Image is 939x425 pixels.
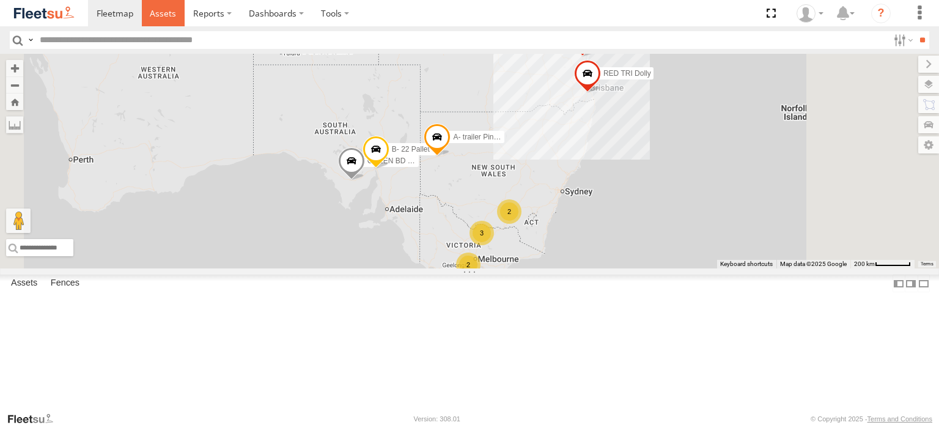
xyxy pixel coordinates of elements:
i: ? [871,4,891,23]
label: Search Query [26,31,35,49]
span: RED TRI Dolly [603,68,651,77]
a: Visit our Website [7,413,63,425]
a: Terms (opens in new tab) [921,262,933,267]
label: Dock Summary Table to the Right [905,275,917,292]
button: Zoom in [6,60,23,76]
button: Zoom out [6,76,23,94]
label: Dock Summary Table to the Left [893,275,905,292]
span: GREEN BD (A) [367,156,418,164]
label: Measure [6,116,23,133]
div: Version: 308.01 [414,415,460,423]
button: Drag Pegman onto the map to open Street View [6,209,31,233]
div: © Copyright 2025 - [811,415,932,423]
a: Terms and Conditions [867,415,932,423]
span: A- trailer Pins [PERSON_NAME] [453,133,559,141]
span: B- 22 Pallet RED [PERSON_NAME] [392,145,510,153]
label: Search Filter Options [889,31,915,49]
button: Zoom Home [6,94,23,110]
div: Jay Bennett [792,4,828,23]
div: 2 [497,199,521,224]
img: fleetsu-logo-horizontal.svg [12,5,76,21]
button: Map Scale: 200 km per 55 pixels [850,260,915,268]
label: Hide Summary Table [918,275,930,292]
div: 2 [456,253,481,277]
label: Fences [45,275,86,292]
div: 3 [469,221,494,245]
label: Assets [5,275,43,292]
button: Keyboard shortcuts [720,260,773,268]
label: Map Settings [918,136,939,153]
span: 200 km [854,261,875,267]
span: Map data ©2025 Google [780,261,847,267]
